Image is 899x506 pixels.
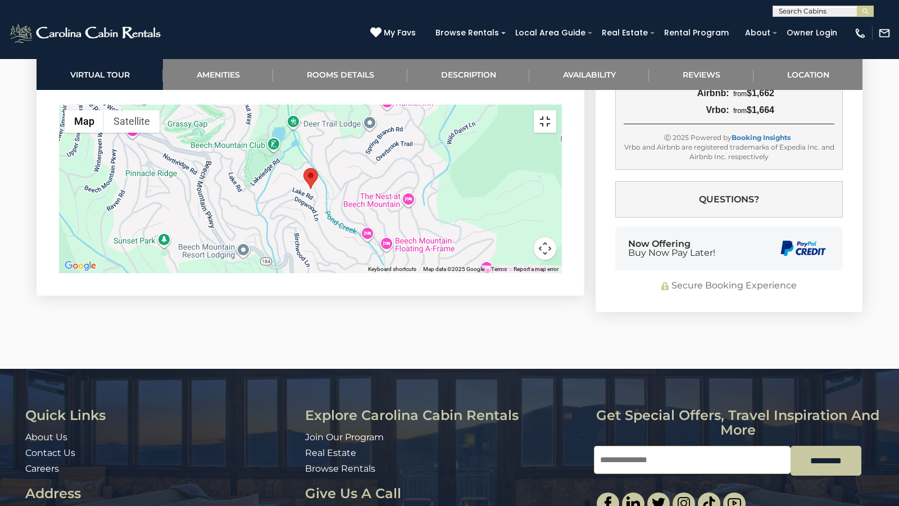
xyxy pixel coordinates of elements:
[430,24,505,42] a: Browse Rentals
[729,105,835,115] div: $1,664
[615,280,843,293] div: Secure Booking Experience
[163,59,273,90] a: Amenities
[514,266,559,272] a: Report a map error
[62,259,99,273] img: Google
[305,463,375,474] a: Browse Rentals
[370,27,419,39] a: My Favs
[407,59,529,90] a: Description
[615,182,843,218] button: Questions?
[303,168,318,189] div: Rudolph Resort
[305,408,585,423] h3: Explore Carolina Cabin Rentals
[753,59,862,90] a: Location
[104,110,160,133] button: Show satellite imagery
[423,266,484,272] span: Map data ©2025 Google
[8,22,164,44] img: White-1-2.png
[25,408,297,423] h3: Quick Links
[384,27,416,39] span: My Favs
[62,259,99,273] a: Open this area in Google Maps (opens a new window)
[624,133,834,142] div: Ⓒ 2025 Powered by
[594,408,882,438] h3: Get special offers, travel inspiration and more
[628,240,715,257] div: Now Offering
[534,110,556,133] button: Toggle fullscreen view
[37,59,163,90] a: Virtual Tour
[624,105,729,115] div: Vrbo:
[733,107,747,115] span: from
[659,24,734,42] a: Rental Program
[624,142,834,161] div: Vrbo and Airbnb are registered trademarks of Expedia Inc. and Airbnb Inc. respectively
[534,237,556,260] button: Map camera controls
[510,24,591,42] a: Local Area Guide
[65,110,104,133] button: Show street map
[624,88,729,98] div: Airbnb:
[628,249,715,257] span: Buy Now Pay Later!
[305,486,585,501] h3: Give Us A Call
[739,24,776,42] a: About
[25,448,75,458] a: Contact Us
[781,24,843,42] a: Owner Login
[25,432,67,442] a: About Us
[25,463,59,474] a: Careers
[491,266,507,272] a: Terms (opens in new tab)
[596,24,653,42] a: Real Estate
[529,59,649,90] a: Availability
[732,133,791,142] a: Booking Insights
[733,90,747,98] span: from
[878,27,891,39] img: mail-regular-white.png
[25,486,297,501] h3: Address
[273,59,407,90] a: Rooms Details
[305,432,384,442] a: Join Our Program
[649,59,753,90] a: Reviews
[305,448,356,458] a: Real Estate
[368,265,416,273] button: Keyboard shortcuts
[854,27,866,39] img: phone-regular-white.png
[729,88,835,98] div: $1,662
